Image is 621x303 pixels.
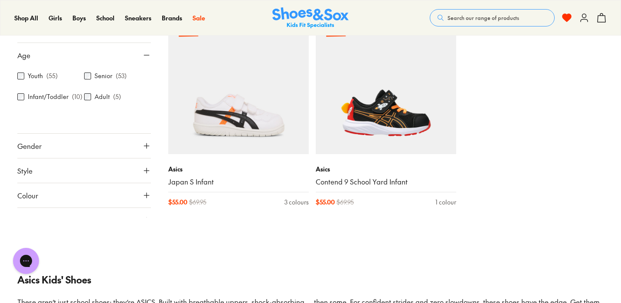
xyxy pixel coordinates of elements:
[28,92,69,101] label: Infant/Toddler
[116,71,127,80] p: ( 53 )
[189,198,206,207] span: $ 69.95
[95,92,110,101] label: Adult
[96,13,114,22] span: School
[316,165,456,174] p: Asics
[162,13,182,22] span: Brands
[316,177,456,187] a: Contend 9 School Yard Infant
[9,245,43,277] iframe: Gorgias live chat messenger
[72,92,82,101] p: ( 10 )
[125,13,151,23] a: Sneakers
[28,71,43,80] label: Youth
[125,13,151,22] span: Sneakers
[430,9,555,26] button: Search our range of products
[17,273,604,287] p: Asics Kids' Shoes
[17,49,30,60] span: Age
[168,165,309,174] p: Asics
[435,198,456,207] div: 1 colour
[448,14,519,22] span: Search our range of products
[72,13,86,23] a: Boys
[193,13,205,23] a: Sale
[337,198,354,207] span: $ 69.95
[17,140,42,151] span: Gender
[46,71,58,80] p: ( 55 )
[193,13,205,22] span: Sale
[17,165,33,175] span: Style
[17,214,33,225] span: Price
[168,13,309,154] a: Sale
[96,13,114,23] a: School
[17,183,151,207] button: Colour
[272,7,349,29] img: SNS_Logo_Responsive.svg
[168,198,187,207] span: $ 55.00
[17,158,151,182] button: Style
[272,7,349,29] a: Shoes & Sox
[316,13,456,154] a: Sale
[316,198,335,207] span: $ 55.00
[17,43,151,67] button: Age
[49,13,62,22] span: Girls
[17,207,151,232] button: Price
[14,13,38,22] span: Shop All
[17,190,38,200] span: Colour
[17,133,151,158] button: Gender
[14,13,38,23] a: Shop All
[284,198,309,207] div: 3 colours
[72,13,86,22] span: Boys
[113,92,121,101] p: ( 5 )
[162,13,182,23] a: Brands
[168,177,309,187] a: Japan S Infant
[95,71,112,80] label: Senior
[49,13,62,23] a: Girls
